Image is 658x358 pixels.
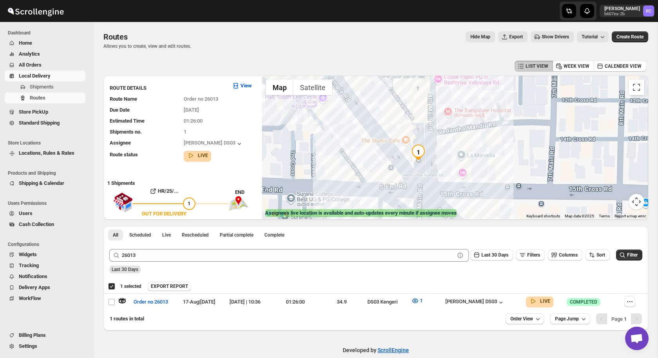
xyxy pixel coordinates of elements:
span: Locations, Rules & Rates [19,150,74,156]
button: Filter [616,250,642,260]
span: 1 [420,298,423,304]
img: trip_end.png [229,196,248,211]
b: 1 [624,316,627,322]
button: Settings [5,341,85,352]
div: OUT FOR DELIVERY [142,210,186,218]
b: LIVE [198,153,208,158]
span: Order View [510,316,533,322]
button: EXPORT REPORT [148,282,191,291]
span: [DATE] [184,107,199,113]
input: Search Route Name Eg.Order no 26013 [122,249,455,262]
span: Estimated Time [110,118,145,124]
span: Routes [30,95,45,101]
span: Page [611,316,627,322]
span: Assignee [110,140,131,146]
button: Locations, Rules & Rates [5,148,85,159]
span: All [113,232,118,238]
span: Analytics [19,51,40,57]
span: Delivery Apps [19,284,50,290]
button: All Orders [5,60,85,71]
span: Store PickUp [19,109,48,115]
span: 1 [188,201,190,206]
label: Assignee's live location is available and auto-updates every minute if assignee moves [265,209,457,217]
span: Due Date [110,107,130,113]
button: Create Route [612,31,648,42]
button: [PERSON_NAME] DS03 [184,140,243,148]
button: Cash Collection [5,219,85,230]
span: Store Locations [8,140,89,146]
span: Settings [19,343,37,349]
button: LIST VIEW [515,61,553,72]
span: Order no 26013 [134,298,168,306]
span: Tracking [19,262,39,268]
button: Show Drivers [531,31,574,42]
span: Create Route [616,34,644,40]
b: View [240,83,252,89]
span: WEEK VIEW [564,63,589,69]
b: 1 Shipments [103,176,135,186]
span: Products and Shipping [8,170,89,176]
img: shop.svg [113,187,133,218]
button: Widgets [5,249,85,260]
span: 1 [184,129,186,135]
a: Terms [599,214,610,218]
button: HR/25/... [133,185,195,197]
span: Map data ©2025 [565,214,594,218]
div: 01:26:00 [275,298,316,306]
span: CALENDER VIEW [605,63,642,69]
span: Partial complete [220,232,253,238]
button: Toggle fullscreen view [629,80,644,95]
span: Filter [627,252,638,258]
button: Keyboard shortcuts [526,213,560,219]
a: Open this area in Google Maps (opens a new window) [264,209,290,219]
button: Last 30 Days [470,250,513,260]
span: Cash Collection [19,221,54,227]
span: WorkFlow [19,295,41,301]
span: Last 30 Days [112,267,138,272]
span: All Orders [19,62,42,68]
button: Map camera controls [629,194,644,210]
span: Dashboard [8,30,89,36]
div: 1 [410,145,426,160]
p: Allows you to create, view and edit routes. [103,43,191,49]
a: ScrollEngine [378,347,409,353]
button: CALENDER VIEW [594,61,646,72]
button: Show street map [266,80,293,95]
a: Open chat [625,327,649,350]
h3: ROUTE DETAILS [110,84,226,92]
span: Shipments [30,84,54,90]
span: Widgets [19,251,37,257]
span: Notifications [19,273,47,279]
span: Live [162,232,171,238]
span: 01:26:00 [184,118,202,124]
button: Notifications [5,271,85,282]
b: LIVE [540,298,550,304]
button: Sort [586,250,610,260]
span: EXPORT REPORT [151,283,188,289]
button: Delivery Apps [5,282,85,293]
span: Tutorial [582,34,598,40]
span: Sort [597,252,605,258]
p: b607ea-2b [604,12,640,16]
div: END [235,188,258,196]
span: Route status [110,152,138,157]
p: [PERSON_NAME] [604,5,640,12]
button: Show satellite imagery [293,80,332,95]
span: Users [19,210,33,216]
span: Complete [264,232,284,238]
button: Tutorial [577,31,609,42]
button: Filters [516,250,545,260]
span: Standard Shipping [19,120,60,126]
button: Shipping & Calendar [5,178,85,189]
span: COMPLETED [570,299,597,305]
span: Page Jump [555,316,579,322]
span: Show Drivers [542,34,569,40]
span: Rescheduled [182,232,209,238]
span: Order no 26013 [184,96,218,102]
span: 1 routes in total [110,316,144,322]
button: [PERSON_NAME] DS03 [445,298,505,306]
nav: Pagination [596,313,642,324]
div: DS03 Kengeri [367,298,407,306]
span: Rahul Chopra [643,5,654,16]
